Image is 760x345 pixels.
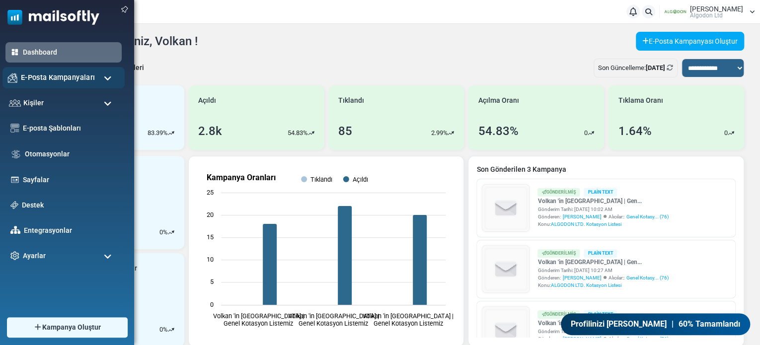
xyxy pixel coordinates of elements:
[23,251,46,261] span: Ayarlar
[562,335,601,343] span: [PERSON_NAME]
[550,221,621,227] span: ALGODON LTD. Kotasyon Listesi
[679,318,740,330] span: 60% Tamamlandı
[23,98,44,108] span: Kişiler
[537,206,668,213] div: Gönderim Tarihi: [DATE] 10:02 AM
[10,124,19,133] img: email-templates-icon.svg
[584,128,588,138] p: 0
[8,73,17,82] img: campaigns-icon.png
[24,225,117,236] a: Entegrasyonlar
[207,173,276,182] text: Kampanya Oranları
[338,122,352,140] div: 85
[663,4,755,19] a: User Logo [PERSON_NAME] Algodon Ltd
[626,274,668,281] a: Genel Kotasy... (76)
[483,246,529,292] img: empty-draft-icon2.svg
[198,95,216,106] span: Açıldı
[663,4,687,19] img: User Logo
[22,200,117,210] a: Destek
[10,148,21,160] img: workflow.svg
[198,122,222,140] div: 2.8k
[584,188,617,197] div: Plain Text
[690,12,723,18] span: Algodon Ltd
[626,213,668,220] a: Genel Kotasy... (76)
[207,211,214,218] text: 20
[207,233,214,241] text: 15
[363,312,454,327] text: Volkan 'in [GEOGRAPHIC_DATA] | Genel Kotasyon Listemiz
[618,95,663,106] span: Tıklama Oranı
[10,251,19,260] img: settings-icon.svg
[584,249,617,258] div: Plain Text
[288,312,379,327] text: Volkan 'in [GEOGRAPHIC_DATA] | Genel Kotasyon Listemiz
[159,227,174,237] div: %
[21,72,95,83] span: E-Posta Kampanyaları
[537,274,668,281] div: Gönderen: Alıcılar::
[338,95,364,106] span: Tıklandı
[636,32,744,51] a: E-Posta Kampanyası Oluştur
[537,220,668,228] div: Konu:
[537,335,668,343] div: Gönderen: Alıcılar::
[537,258,668,267] a: Volkan 'in [GEOGRAPHIC_DATA] | Gen...
[159,325,163,335] p: 0
[561,313,750,335] a: Profilinizi [PERSON_NAME] | 60% Tamamlandı
[10,175,19,184] img: landing_pages.svg
[25,149,117,159] a: Otomasyonlar
[537,281,668,289] div: Konu:
[690,5,743,12] span: [PERSON_NAME]
[537,197,668,206] a: Volkan 'in [GEOGRAPHIC_DATA] | Gen...
[537,328,668,335] div: Gönderim Tarihi: [DATE] 11:10 AM
[537,319,668,328] a: Volkan 'in [GEOGRAPHIC_DATA] | Gen...
[197,164,456,338] svg: Kampanya Oranları
[537,213,668,220] div: Gönderen: Alıcılar::
[9,99,21,106] img: contacts-icon.svg
[537,267,668,274] div: Gönderim Tarihi: [DATE] 10:27 AM
[207,256,214,263] text: 10
[646,64,665,71] b: [DATE]
[672,318,674,330] span: |
[42,322,101,333] span: Kampanya Oluştur
[618,122,651,140] div: 1.64%
[213,312,304,327] text: Volkan 'in [GEOGRAPHIC_DATA] | Genel Kotasyon Listemiz
[537,188,580,197] div: Gönderilmiş
[159,325,174,335] div: %
[584,310,617,319] div: Plain Text
[148,128,168,138] p: 83.39%
[310,176,332,183] text: Tıklandı
[562,213,601,220] span: [PERSON_NAME]
[483,185,529,231] img: empty-draft-icon2.svg
[288,128,308,138] p: 54.83%
[159,227,163,237] p: 0
[571,318,667,330] span: Profilinizi [PERSON_NAME]
[210,301,214,308] text: 0
[537,310,580,319] div: Gönderilmiş
[10,48,19,57] img: dashboard-icon-active.svg
[550,282,621,288] span: ALGODON LTD. Kotasyon Listesi
[10,201,18,209] img: support-icon.svg
[23,175,117,185] a: Sayfalar
[478,95,519,106] span: Açılma Oranı
[352,176,368,183] text: Açıldı
[594,59,678,77] div: Son Güncelleme:
[207,189,214,196] text: 25
[626,335,668,343] a: Genel Kotasy... (76)
[23,123,117,134] a: E-posta Şablonları
[562,274,601,281] span: [PERSON_NAME]
[23,47,117,58] a: Dashboard
[724,128,728,138] p: 0
[476,164,736,175] a: Son Gönderilen 3 Kampanya
[210,278,214,285] text: 5
[537,249,580,258] div: Gönderilmiş
[667,64,673,71] a: Refresh Stats
[431,128,448,138] p: 2.99%
[478,122,518,140] div: 54.83%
